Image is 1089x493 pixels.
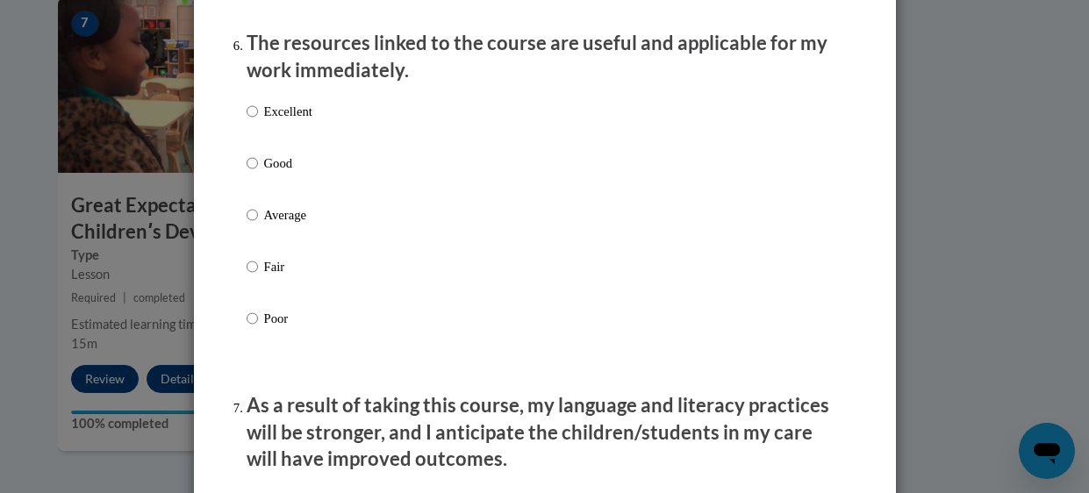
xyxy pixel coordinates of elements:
[264,309,312,328] p: Poor
[247,154,258,173] input: Good
[264,257,312,276] p: Fair
[264,102,312,121] p: Excellent
[247,392,843,473] p: As a result of taking this course, my language and literacy practices will be stronger, and I ant...
[247,30,843,84] p: The resources linked to the course are useful and applicable for my work immediately.
[247,309,258,328] input: Poor
[264,154,312,173] p: Good
[264,205,312,225] p: Average
[247,102,258,121] input: Excellent
[247,257,258,276] input: Fair
[247,205,258,225] input: Average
